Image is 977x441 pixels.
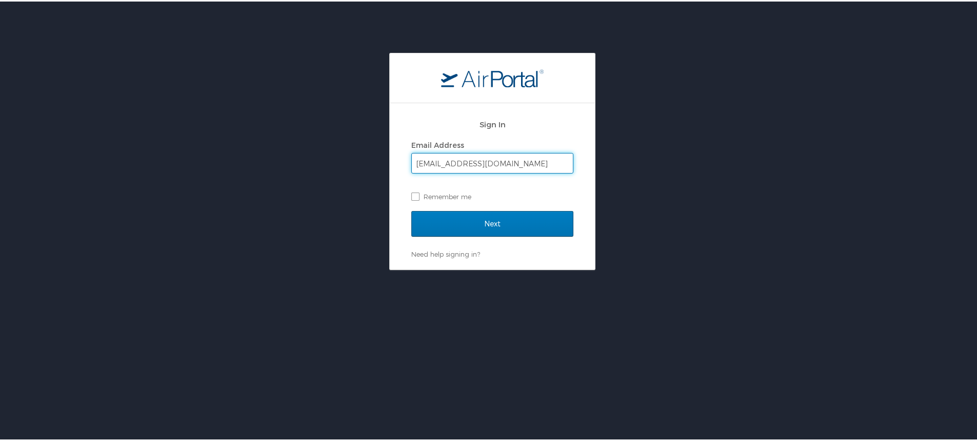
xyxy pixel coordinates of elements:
a: Need help signing in? [411,248,480,257]
input: Next [411,209,573,235]
h2: Sign In [411,117,573,129]
img: logo [441,67,544,86]
label: Remember me [411,187,573,203]
label: Email Address [411,139,464,148]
